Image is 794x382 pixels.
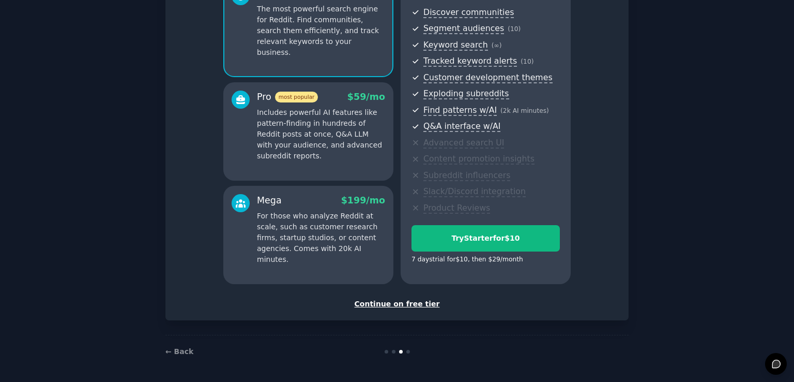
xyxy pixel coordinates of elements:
[341,195,385,205] span: $ 199 /mo
[492,42,502,49] span: ( ∞ )
[423,138,504,149] span: Advanced search UI
[275,92,318,102] span: most popular
[176,299,618,310] div: Continue on free tier
[500,107,549,114] span: ( 2k AI minutes )
[423,121,500,132] span: Q&A interface w/AI
[423,40,488,51] span: Keyword search
[411,255,523,265] div: 7 days trial for $10 , then $ 29 /month
[257,211,385,265] p: For those who analyze Reddit at scale, such as customer research firms, startup studios, or conte...
[423,154,535,165] span: Content promotion insights
[423,23,504,34] span: Segment audiences
[165,347,193,356] a: ← Back
[508,25,521,33] span: ( 10 )
[423,203,490,214] span: Product Reviews
[347,92,385,102] span: $ 59 /mo
[423,105,497,116] span: Find patterns w/AI
[521,58,533,65] span: ( 10 )
[257,194,282,207] div: Mega
[423,186,526,197] span: Slack/Discord integration
[423,170,510,181] span: Subreddit influencers
[257,91,318,104] div: Pro
[411,225,560,252] button: TryStarterfor$10
[423,89,509,99] span: Exploding subreddits
[423,56,517,67] span: Tracked keyword alerts
[423,72,553,83] span: Customer development themes
[257,4,385,58] p: The most powerful search engine for Reddit. Find communities, search them efficiently, and track ...
[257,107,385,161] p: Includes powerful AI features like pattern-finding in hundreds of Reddit posts at once, Q&A LLM w...
[412,233,559,244] div: Try Starter for $10
[423,7,514,18] span: Discover communities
